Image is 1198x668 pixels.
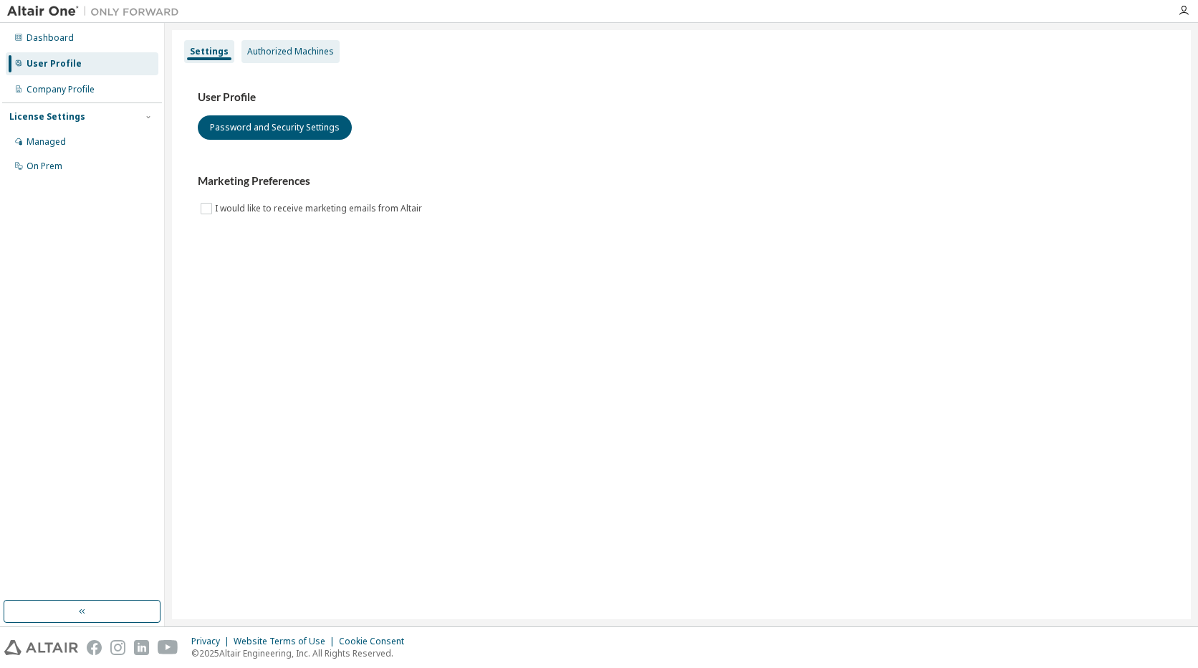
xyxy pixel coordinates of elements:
img: instagram.svg [110,640,125,655]
div: Settings [190,46,229,57]
div: Privacy [191,636,234,647]
h3: User Profile [198,90,1165,105]
img: Altair One [7,4,186,19]
label: I would like to receive marketing emails from Altair [215,200,425,217]
div: On Prem [27,161,62,172]
div: Company Profile [27,84,95,95]
img: linkedin.svg [134,640,149,655]
p: © 2025 Altair Engineering, Inc. All Rights Reserved. [191,647,413,659]
h3: Marketing Preferences [198,174,1165,189]
div: Cookie Consent [339,636,413,647]
button: Password and Security Settings [198,115,352,140]
div: License Settings [9,111,85,123]
img: facebook.svg [87,640,102,655]
img: altair_logo.svg [4,640,78,655]
div: Authorized Machines [247,46,334,57]
div: Managed [27,136,66,148]
div: Website Terms of Use [234,636,339,647]
div: Dashboard [27,32,74,44]
img: youtube.svg [158,640,178,655]
div: User Profile [27,58,82,70]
